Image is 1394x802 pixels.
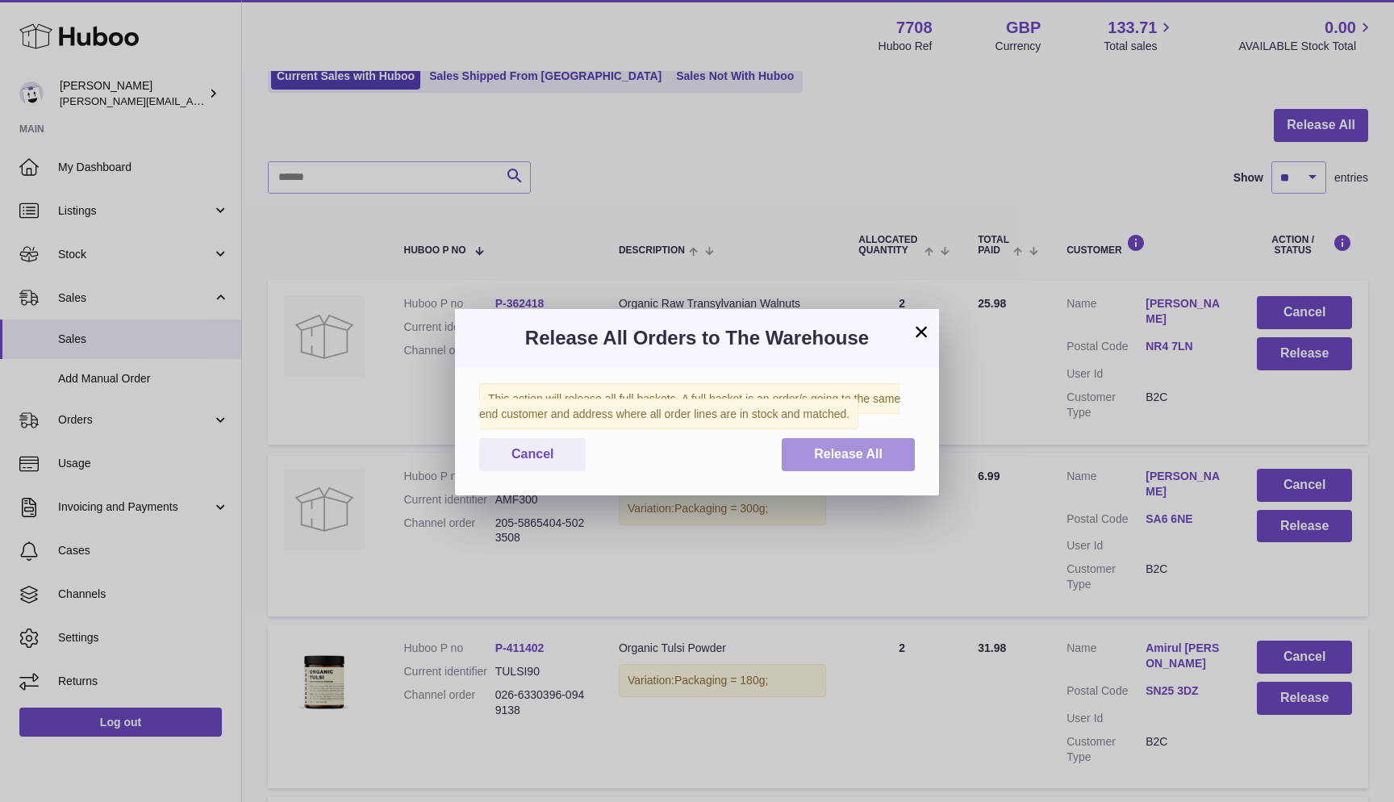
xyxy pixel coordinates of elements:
span: Release All [814,447,883,461]
button: Release All [782,438,915,471]
button: × [912,322,931,341]
button: Cancel [479,438,586,471]
span: This action will release all full baskets. A full basket is an order/s going to the same end cust... [479,383,900,429]
h3: Release All Orders to The Warehouse [479,325,915,351]
span: Cancel [511,447,553,461]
